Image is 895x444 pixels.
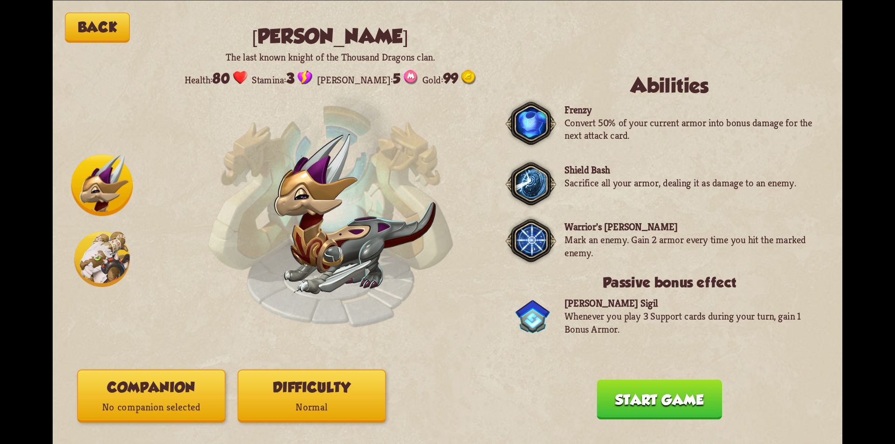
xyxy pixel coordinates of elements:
p: [PERSON_NAME] Sigil [565,297,824,310]
p: No companion selected [78,397,225,417]
p: Shield Bash [565,164,796,177]
p: Warrior's [PERSON_NAME] [565,220,824,233]
img: Chevalier_Dragon_Icon.png [71,154,133,216]
button: CompanionNo companion selected [77,369,226,423]
h2: [PERSON_NAME] [182,25,478,48]
p: Normal [238,397,385,417]
img: Barbarian_Dragon_Icon.png [74,231,130,287]
span: 80 [213,70,229,86]
img: Mana_Points.png [403,70,418,85]
img: Stamina_Icon.png [297,70,313,85]
p: Mark an enemy. Gain 2 armor every time you hit the marked enemy. [565,233,824,259]
div: Stamina: [252,70,313,87]
img: Enchantment_Altar.png [207,86,454,333]
span: 5 [393,70,400,86]
img: Gold.png [461,70,476,85]
p: The last known knight of the Thousand Dragons clan. [182,51,478,64]
div: Health: [185,70,248,87]
img: Dark_Frame.png [505,97,556,149]
img: Dark_Frame.png [505,158,556,210]
img: Heart.png [233,70,248,85]
span: 99 [443,70,458,86]
p: Whenever you play 3 Support cards during your turn, gain 1 Bonus Armor. [565,309,824,335]
span: 3 [286,70,294,86]
button: Start game [597,379,722,419]
p: Frenzy [565,103,824,116]
img: Dark_Frame.png [505,215,556,266]
div: Gold: [422,70,476,87]
img: ChevalierSigil.png [516,300,550,333]
button: Back [65,12,130,42]
button: DifficultyNormal [238,369,386,423]
div: [PERSON_NAME]: [317,70,418,87]
p: Sacrifice all your armor, dealing it as damage to an enemy. [565,177,796,190]
img: Chevalier_Dragon.png [274,134,436,297]
p: Convert 50% of your current armor into bonus damage for the next attack card. [565,116,824,142]
h3: Passive bonus effect [516,274,824,290]
h2: Abilities [516,74,824,97]
img: Chevalier_Dragon.png [275,135,435,296]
